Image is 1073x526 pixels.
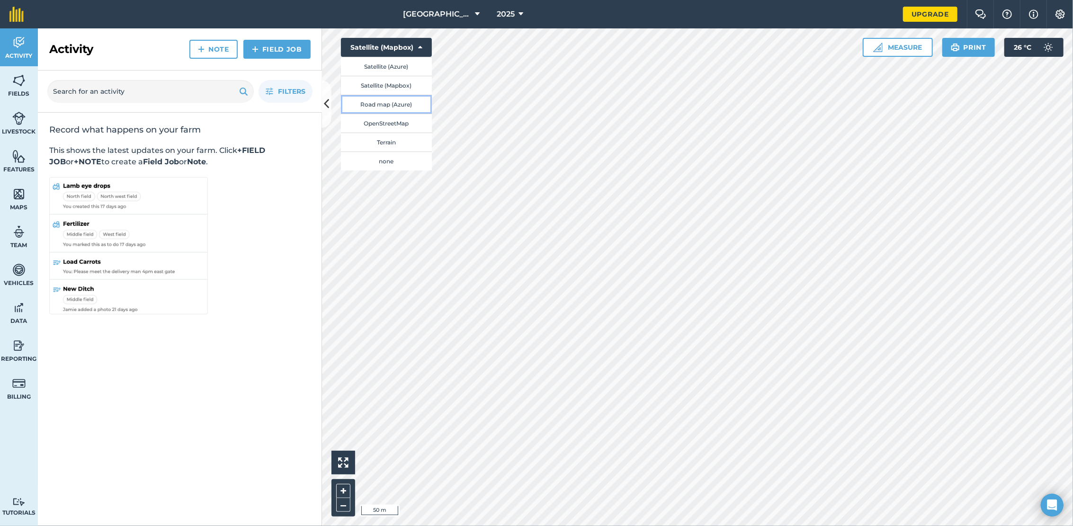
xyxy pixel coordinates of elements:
[12,498,26,507] img: svg+xml;base64,PD94bWwgdmVyc2lvbj0iMS4wIiBlbmNvZGluZz0idXRmLTgiPz4KPCEtLSBHZW5lcmF0b3I6IEFkb2JlIE...
[12,301,26,315] img: svg+xml;base64,PD94bWwgdmVyc2lvbj0iMS4wIiBlbmNvZGluZz0idXRmLTgiPz4KPCEtLSBHZW5lcmF0b3I6IEFkb2JlIE...
[951,42,960,53] img: svg+xml;base64,PHN2ZyB4bWxucz0iaHR0cDovL3d3dy53My5vcmcvMjAwMC9zdmciIHdpZHRoPSIxOSIgaGVpZ2h0PSIyNC...
[1039,38,1058,57] img: svg+xml;base64,PD94bWwgdmVyc2lvbj0iMS4wIiBlbmNvZGluZz0idXRmLTgiPz4KPCEtLSBHZW5lcmF0b3I6IEFkb2JlIE...
[497,9,515,20] span: 2025
[403,9,471,20] span: [GEOGRAPHIC_DATA]
[863,38,933,57] button: Measure
[187,157,206,166] strong: Note
[341,152,432,170] button: none
[341,95,432,114] button: Road map (Azure)
[12,339,26,353] img: svg+xml;base64,PD94bWwgdmVyc2lvbj0iMS4wIiBlbmNvZGluZz0idXRmLTgiPz4KPCEtLSBHZW5lcmF0b3I6IEFkb2JlIE...
[1004,38,1064,57] button: 26 °C
[1041,494,1064,517] div: Open Intercom Messenger
[252,44,259,55] img: svg+xml;base64,PHN2ZyB4bWxucz0iaHR0cDovL3d3dy53My5vcmcvMjAwMC9zdmciIHdpZHRoPSIxNCIgaGVpZ2h0PSIyNC...
[189,40,238,59] a: Note
[198,44,205,55] img: svg+xml;base64,PHN2ZyB4bWxucz0iaHR0cDovL3d3dy53My5vcmcvMjAwMC9zdmciIHdpZHRoPSIxNCIgaGVpZ2h0PSIyNC...
[143,157,179,166] strong: Field Job
[12,111,26,125] img: svg+xml;base64,PD94bWwgdmVyc2lvbj0iMS4wIiBlbmNvZGluZz0idXRmLTgiPz4KPCEtLSBHZW5lcmF0b3I6IEFkb2JlIE...
[259,80,313,103] button: Filters
[9,7,24,22] img: fieldmargin Logo
[1001,9,1013,19] img: A question mark icon
[49,145,311,168] p: This shows the latest updates on your farm. Click or to create a or .
[12,263,26,277] img: svg+xml;base64,PD94bWwgdmVyc2lvbj0iMS4wIiBlbmNvZGluZz0idXRmLTgiPz4KPCEtLSBHZW5lcmF0b3I6IEFkb2JlIE...
[12,187,26,201] img: svg+xml;base64,PHN2ZyB4bWxucz0iaHR0cDovL3d3dy53My5vcmcvMjAwMC9zdmciIHdpZHRoPSI1NiIgaGVpZ2h0PSI2MC...
[12,73,26,88] img: svg+xml;base64,PHN2ZyB4bWxucz0iaHR0cDovL3d3dy53My5vcmcvMjAwMC9zdmciIHdpZHRoPSI1NiIgaGVpZ2h0PSI2MC...
[341,57,432,76] button: Satellite (Azure)
[942,38,995,57] button: Print
[341,114,432,133] button: OpenStreetMap
[278,86,305,97] span: Filters
[873,43,883,52] img: Ruler icon
[975,9,986,19] img: Two speech bubbles overlapping with the left bubble in the forefront
[49,42,93,57] h2: Activity
[1055,9,1066,19] img: A cog icon
[49,124,311,135] h2: Record what happens on your farm
[12,149,26,163] img: svg+xml;base64,PHN2ZyB4bWxucz0iaHR0cDovL3d3dy53My5vcmcvMjAwMC9zdmciIHdpZHRoPSI1NiIgaGVpZ2h0PSI2MC...
[903,7,957,22] a: Upgrade
[336,498,350,512] button: –
[341,76,432,95] button: Satellite (Mapbox)
[74,157,101,166] strong: +NOTE
[12,225,26,239] img: svg+xml;base64,PD94bWwgdmVyc2lvbj0iMS4wIiBlbmNvZGluZz0idXRmLTgiPz4KPCEtLSBHZW5lcmF0b3I6IEFkb2JlIE...
[338,457,349,468] img: Four arrows, one pointing top left, one top right, one bottom right and the last bottom left
[243,40,311,59] a: Field Job
[1014,38,1031,57] span: 26 ° C
[239,86,248,97] img: svg+xml;base64,PHN2ZyB4bWxucz0iaHR0cDovL3d3dy53My5vcmcvMjAwMC9zdmciIHdpZHRoPSIxOSIgaGVpZ2h0PSIyNC...
[47,80,254,103] input: Search for an activity
[341,133,432,152] button: Terrain
[12,376,26,391] img: svg+xml;base64,PD94bWwgdmVyc2lvbj0iMS4wIiBlbmNvZGluZz0idXRmLTgiPz4KPCEtLSBHZW5lcmF0b3I6IEFkb2JlIE...
[12,36,26,50] img: svg+xml;base64,PD94bWwgdmVyc2lvbj0iMS4wIiBlbmNvZGluZz0idXRmLTgiPz4KPCEtLSBHZW5lcmF0b3I6IEFkb2JlIE...
[1029,9,1038,20] img: svg+xml;base64,PHN2ZyB4bWxucz0iaHR0cDovL3d3dy53My5vcmcvMjAwMC9zdmciIHdpZHRoPSIxNyIgaGVpZ2h0PSIxNy...
[341,38,432,57] button: Satellite (Mapbox)
[336,484,350,498] button: +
